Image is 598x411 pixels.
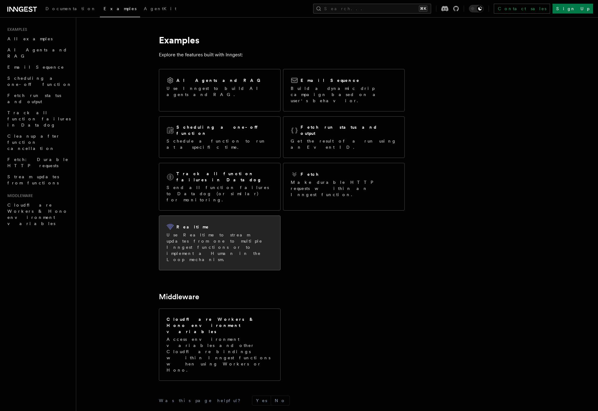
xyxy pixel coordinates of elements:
[5,27,27,32] span: Examples
[5,199,72,229] a: Cloudflare Workers & Hono environment variables
[5,33,72,44] a: All examples
[283,116,405,158] a: Fetch run status and outputGet the result of a run using an Event ID.
[140,2,180,17] a: AgentKit
[313,4,431,14] button: Search...⌘K
[283,69,405,111] a: Email SequenceBuild a dynamic drip campaign based on a user's behavior.
[5,62,72,73] a: Email Sequence
[7,203,68,226] span: Cloudflare Workers & Hono environment variables
[5,44,72,62] a: AI Agents and RAG
[167,232,273,263] p: Use Realtime to stream updates from one to multiple Inngest functions or to implement a Human in ...
[5,90,72,107] a: Fetch run status and output
[5,107,72,131] a: Track all function failures in Datadog
[167,316,273,335] h2: Cloudflare Workers & Hono environment variables
[167,85,273,98] p: Use Inngest to build AI agents and RAG.
[167,138,273,150] p: Schedule a function to run at a specific time.
[159,216,281,270] a: RealtimeUse Realtime to stream updates from one to multiple Inngest functions or to implement a H...
[494,4,550,14] a: Contact sales
[7,110,71,127] span: Track all function failures in Datadog
[7,65,64,70] span: Email Sequence
[7,76,72,87] span: Scheduling a one-off function
[469,5,484,12] button: Toggle dark mode
[159,34,405,46] h1: Examples
[144,6,176,11] span: AgentKit
[291,179,397,198] p: Make durable HTTP requests within an Inngest function.
[167,184,273,203] p: Send all function failures to Datadog (or similar) for monitoring.
[104,6,136,11] span: Examples
[159,50,405,59] p: Explore the features built with Inngest:
[7,174,59,185] span: Stream updates from functions
[291,85,397,104] p: Build a dynamic drip campaign based on a user's behavior.
[45,6,96,11] span: Documentation
[301,77,360,83] h2: Email Sequence
[159,116,281,158] a: Scheduling a one-off functionSchedule a function to run at a specific time.
[100,2,140,17] a: Examples
[159,292,199,301] a: Middleware
[5,193,33,198] span: Middleware
[159,397,245,404] p: Was this page helpful?
[42,2,100,17] a: Documentation
[419,6,427,12] kbd: ⌘K
[5,154,72,171] a: Fetch: Durable HTTP requests
[283,163,405,211] a: FetchMake durable HTTP requests within an Inngest function.
[159,308,281,381] a: Cloudflare Workers & Hono environment variablesAccess environment variables and other Cloudflare ...
[176,224,209,230] h2: Realtime
[7,134,60,151] span: Cleanup after function cancellation
[7,47,67,58] span: AI Agents and RAG
[176,77,264,83] h2: AI Agents and RAG
[291,138,397,150] p: Get the result of a run using an Event ID.
[252,396,271,405] button: Yes
[176,124,273,136] h2: Scheduling a one-off function
[301,124,397,136] h2: Fetch run status and output
[176,171,273,183] h2: Track all function failures in Datadog
[167,336,273,373] p: Access environment variables and other Cloudflare bindings within Inngest functions when using Wo...
[159,69,281,111] a: AI Agents and RAGUse Inngest to build AI agents and RAG.
[7,157,69,168] span: Fetch: Durable HTTP requests
[5,73,72,90] a: Scheduling a one-off function
[5,171,72,188] a: Stream updates from functions
[7,36,53,41] span: All examples
[7,93,61,104] span: Fetch run status and output
[159,163,281,211] a: Track all function failures in DatadogSend all function failures to Datadog (or similar) for moni...
[5,131,72,154] a: Cleanup after function cancellation
[301,171,319,177] h2: Fetch
[553,4,593,14] a: Sign Up
[271,396,289,405] button: No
